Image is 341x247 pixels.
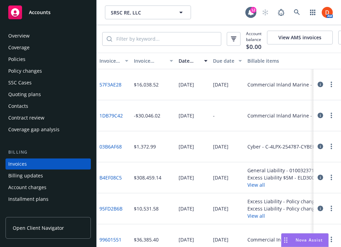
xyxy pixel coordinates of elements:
[8,42,30,53] div: Coverage
[134,205,159,212] div: $10,531.58
[8,158,27,169] div: Invoices
[6,89,91,100] a: Quoting plans
[274,6,288,19] a: Report a Bug
[179,205,194,212] div: [DATE]
[213,57,234,64] div: Due date
[8,65,42,76] div: Policy changes
[6,194,91,205] a: Installment plans
[290,6,304,19] a: Search
[213,236,228,243] div: [DATE]
[99,236,121,243] a: 99601551
[134,112,160,119] div: -$30,046.02
[99,143,122,150] a: 03B6AF68
[8,54,25,65] div: Policies
[210,53,245,69] button: Due date
[213,174,228,181] div: [DATE]
[322,7,333,18] img: photo
[6,30,91,41] a: Overview
[213,81,228,88] div: [DATE]
[6,124,91,135] a: Coverage gap analysis
[179,81,194,88] div: [DATE]
[105,6,191,19] button: SRSC RE, LLC
[250,7,256,13] div: 12
[8,89,41,100] div: Quoting plans
[134,236,159,243] div: $36,385.40
[267,31,333,44] button: View AMS invoices
[99,81,121,88] a: 57F3AE28
[8,112,44,123] div: Contract review
[99,174,122,181] a: B4EF08C5
[213,143,228,150] div: [DATE]
[306,6,320,19] a: Switch app
[134,174,161,181] div: $308,459.14
[134,143,156,150] div: $1,372.99
[13,224,64,231] span: Open Client Navigator
[8,124,60,135] div: Coverage gap analysis
[134,81,159,88] div: $16,038.52
[281,233,329,247] button: Nova Assist
[247,167,337,174] div: General Liability - 0100323713-0
[213,112,215,119] div: -
[99,112,123,119] a: 1DB79C42
[176,53,210,69] button: Date issued
[111,9,170,16] span: SRSC RE, LLC
[6,149,91,156] div: Billing
[6,182,91,193] a: Account charges
[213,205,228,212] div: [DATE]
[6,42,91,53] a: Coverage
[8,30,30,41] div: Overview
[29,10,51,15] span: Accounts
[247,181,337,188] button: View all
[8,194,49,205] div: Installment plans
[99,205,122,212] a: 95FD2B6B
[8,170,43,181] div: Billing updates
[6,101,91,112] a: Contacts
[107,36,112,42] svg: Search
[6,3,91,22] a: Accounts
[179,174,194,181] div: [DATE]
[6,65,91,76] a: Policy changes
[97,53,131,69] button: Invoice ID
[247,143,328,150] div: Cyber - C-4LPX-254787-CYBER-2025
[131,53,176,69] button: Invoice amount
[258,6,272,19] a: Start snowing
[281,234,290,247] div: Drag to move
[179,143,194,150] div: [DATE]
[8,101,28,112] div: Contacts
[8,182,46,193] div: Account charges
[99,57,121,64] div: Invoice ID
[6,170,91,181] a: Billing updates
[179,57,200,64] div: Date issued
[296,237,323,243] span: Nova Assist
[8,77,32,88] div: SSC Cases
[247,174,337,181] div: Excess Liability $5M - ELD30044826401
[134,57,166,64] div: Invoice amount
[6,112,91,123] a: Contract review
[246,31,262,47] span: Account balance
[246,42,262,51] span: $0.00
[6,158,91,169] a: Invoices
[6,54,91,65] a: Policies
[179,112,194,119] div: [DATE]
[112,32,221,45] input: Filter by keyword...
[6,77,91,88] a: SSC Cases
[179,236,194,243] div: [DATE]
